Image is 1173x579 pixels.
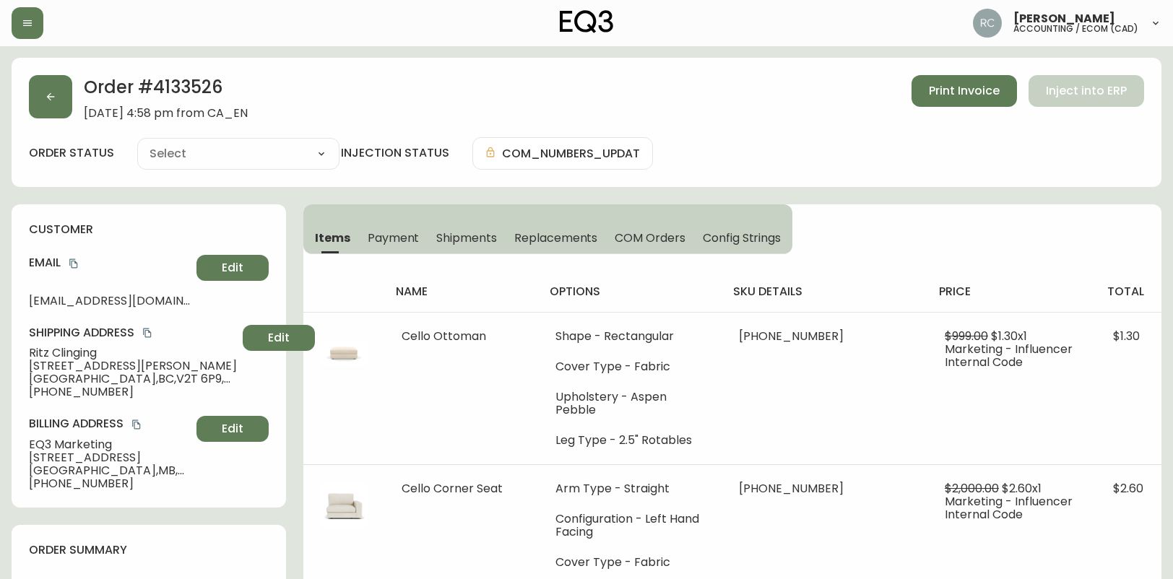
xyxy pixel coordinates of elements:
[29,464,191,477] span: [GEOGRAPHIC_DATA] , MB , R2G 4H2 , CA
[84,75,248,107] h2: Order # 4133526
[396,284,527,300] h4: name
[243,325,315,351] button: Edit
[1013,25,1138,33] h5: accounting / ecom (cad)
[66,256,81,271] button: copy
[29,542,269,558] h4: order summary
[268,330,290,346] span: Edit
[29,477,191,490] span: [PHONE_NUMBER]
[129,417,144,432] button: copy
[402,480,503,497] span: Cello Corner Seat
[29,145,114,161] label: order status
[402,328,486,344] span: Cello Ottoman
[945,341,1073,370] span: Marketing - Influencer Internal Code
[29,255,191,271] h4: Email
[29,373,237,386] span: [GEOGRAPHIC_DATA] , BC , V2T 6P9 , CA
[29,438,191,451] span: EQ3 Marketing
[84,107,248,120] span: [DATE] 4:58 pm from CA_EN
[1002,480,1042,497] span: $2.60 x 1
[29,451,191,464] span: [STREET_ADDRESS]
[222,260,243,276] span: Edit
[29,295,191,308] span: [EMAIL_ADDRESS][DOMAIN_NAME]
[912,75,1017,107] button: Print Invoice
[315,230,350,245] span: Items
[196,416,269,442] button: Edit
[945,493,1073,523] span: Marketing - Influencer Internal Code
[29,347,237,360] span: Ritz Clinging
[222,421,243,437] span: Edit
[555,434,704,447] li: Leg Type - 2.5" Rotables
[321,330,367,376] img: 30136-64-400-1-ckfobw1fl249q0114lzjn9un9.jpg
[615,230,685,245] span: COM Orders
[1113,328,1140,344] span: $1.30
[321,482,367,528] img: 75187dee-c6f0-42e0-86b1-3d6ce61aa7efOptional[Cello%20Corner%20Seat%20LP.jpg].jpg
[341,145,449,161] h4: injection status
[939,284,1084,300] h4: price
[555,360,704,373] li: Cover Type - Fabric
[991,328,1027,344] span: $1.30 x 1
[555,513,704,539] li: Configuration - Left Hand Facing
[29,360,237,373] span: [STREET_ADDRESS][PERSON_NAME]
[929,83,1000,99] span: Print Invoice
[1113,480,1143,497] span: $2.60
[29,222,269,238] h4: customer
[555,482,704,495] li: Arm Type - Straight
[555,330,704,343] li: Shape - Rectangular
[1107,284,1150,300] h4: total
[555,391,704,417] li: Upholstery - Aspen Pebble
[945,480,999,497] span: $2,000.00
[945,328,988,344] span: $999.00
[973,9,1002,38] img: f4ba4e02bd060be8f1386e3ca455bd0e
[514,230,597,245] span: Replacements
[29,325,237,341] h4: Shipping Address
[555,556,704,569] li: Cover Type - Fabric
[560,10,613,33] img: logo
[196,255,269,281] button: Edit
[140,326,155,340] button: copy
[436,230,497,245] span: Shipments
[739,480,844,497] span: [PHONE_NUMBER]
[29,416,191,432] h4: Billing Address
[368,230,420,245] span: Payment
[1013,13,1115,25] span: [PERSON_NAME]
[29,386,237,399] span: [PHONE_NUMBER]
[703,230,781,245] span: Config Strings
[733,284,916,300] h4: sku details
[550,284,709,300] h4: options
[739,328,844,344] span: [PHONE_NUMBER]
